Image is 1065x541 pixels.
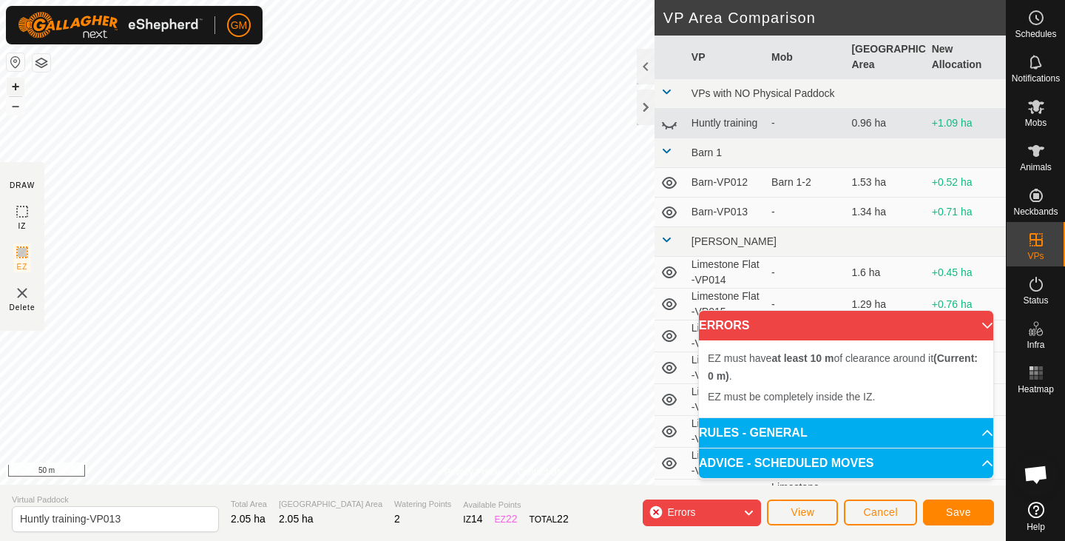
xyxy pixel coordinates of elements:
[771,175,839,190] div: Barn 1-2
[699,427,808,439] span: RULES - GENERAL
[1025,118,1047,127] span: Mobs
[518,466,561,479] a: Contact Us
[1027,252,1044,261] span: VPs
[471,513,483,525] span: 14
[923,500,994,525] button: Save
[231,513,266,525] span: 2.05 ha
[844,500,917,525] button: Cancel
[845,289,925,320] td: 1.29 ha
[13,284,31,302] img: VP
[699,340,993,417] p-accordion-content: ERRORS
[692,235,777,247] span: [PERSON_NAME]
[845,168,925,198] td: 1.53 ha
[557,513,569,525] span: 22
[1015,30,1056,38] span: Schedules
[394,513,400,525] span: 2
[686,416,765,448] td: Limestone Flat -VP019
[10,180,35,191] div: DRAW
[708,352,978,382] span: EZ must have of clearance around it .
[463,511,482,527] div: IZ
[699,320,749,332] span: ERRORS
[686,320,765,352] td: Limestone Flat -VP016
[7,78,24,95] button: +
[33,54,50,72] button: Map Layers
[771,265,839,280] div: -
[394,498,451,511] span: Watering Points
[926,168,1006,198] td: +0.52 ha
[686,352,765,384] td: Limestone Flat -VP017
[771,297,839,312] div: -
[767,500,838,525] button: View
[1012,74,1060,83] span: Notifications
[1027,340,1044,349] span: Infra
[18,12,203,38] img: Gallagher Logo
[926,289,1006,320] td: +0.76 ha
[231,18,248,33] span: GM
[708,391,875,403] span: EZ must be completely inside the IZ.
[10,302,35,313] span: Delete
[771,480,839,526] div: Limestone-[PERSON_NAME]
[699,457,873,469] span: ADVICE - SCHEDULED MOVES
[686,448,765,480] td: Limestone Flat -VP020
[279,513,314,525] span: 2.05 ha
[692,147,722,158] span: Barn 1
[926,36,1006,79] th: New Allocation
[845,257,925,289] td: 1.6 ha
[463,499,568,511] span: Available Points
[686,289,765,320] td: Limestone Flat -VP015
[7,97,24,115] button: –
[845,198,925,227] td: 1.34 ha
[18,221,27,232] span: IZ
[1020,163,1052,172] span: Animals
[926,109,1006,138] td: +1.09 ha
[1014,452,1058,497] div: Open chat
[845,109,925,138] td: 0.96 ha
[279,498,382,511] span: [GEOGRAPHIC_DATA] Area
[530,511,569,527] div: TOTAL
[791,506,814,518] span: View
[1023,296,1048,305] span: Status
[765,36,845,79] th: Mob
[686,480,765,527] td: Limestone Flat -VP021
[1018,385,1054,394] span: Heatmap
[686,384,765,416] td: Limestone Flat -VP018
[863,506,898,518] span: Cancel
[692,87,835,99] span: VPs with NO Physical Paddock
[686,109,765,138] td: Huntly training
[663,9,1006,27] h2: VP Area Comparison
[686,257,765,289] td: Limestone Flat -VP014
[7,53,24,71] button: Reset Map
[686,168,765,198] td: Barn-VP012
[699,448,993,478] p-accordion-header: ADVICE - SCHEDULED MOVES
[771,352,834,364] b: at least 10 m
[699,418,993,448] p-accordion-header: RULES - GENERAL
[686,198,765,227] td: Barn-VP013
[444,466,500,479] a: Privacy Policy
[946,506,971,518] span: Save
[771,115,839,131] div: -
[926,198,1006,227] td: +0.71 ha
[667,506,695,518] span: Errors
[495,511,518,527] div: EZ
[231,498,267,511] span: Total Area
[12,494,219,506] span: Virtual Paddock
[1013,207,1058,216] span: Neckbands
[699,311,993,340] p-accordion-header: ERRORS
[1027,522,1045,531] span: Help
[926,257,1006,289] td: +0.45 ha
[17,261,28,272] span: EZ
[845,36,925,79] th: [GEOGRAPHIC_DATA] Area
[771,204,839,220] div: -
[686,36,765,79] th: VP
[506,513,518,525] span: 22
[1007,496,1065,537] a: Help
